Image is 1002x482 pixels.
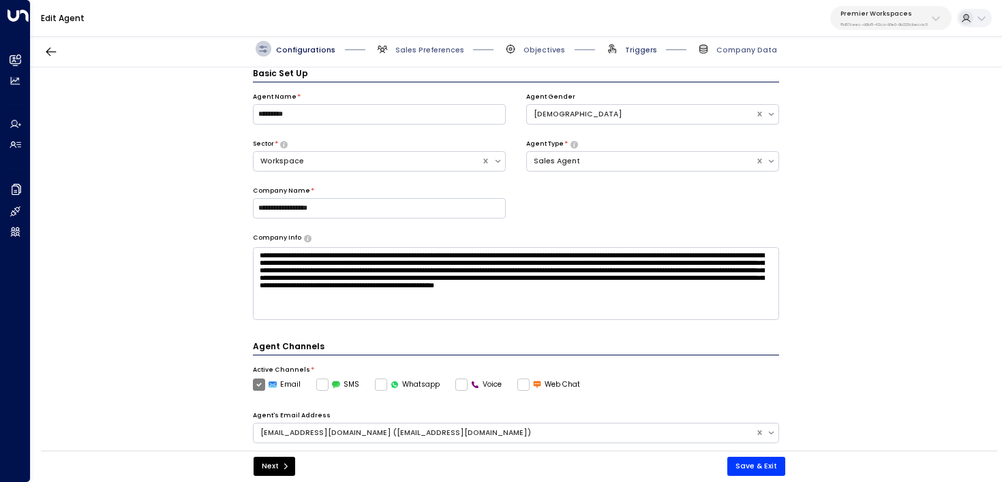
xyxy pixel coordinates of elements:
[304,235,312,242] button: Provide a brief overview of your company, including your industry, products or services, and any ...
[280,141,288,148] button: Select whether your copilot will handle inquiries directly from leads or from brokers representin...
[375,379,440,391] label: Whatsapp
[526,140,564,149] label: Agent Type
[316,379,360,391] label: SMS
[517,379,581,391] label: Web Chat
[276,45,335,55] span: Configurations
[727,457,785,476] button: Save & Exit
[526,93,575,102] label: Agent Gender
[253,187,310,196] label: Company Name
[253,140,274,149] label: Sector
[840,22,928,27] p: 8d57ceec-d0b8-42ca-90e0-9b233cbecac5
[253,411,331,421] label: Agent's Email Address
[253,93,297,102] label: Agent Name
[571,141,578,148] button: Select whether your copilot will handle inquiries directly from leads or from brokers representin...
[534,156,748,167] div: Sales Agent
[840,10,928,18] p: Premier Workspaces
[253,340,780,355] h4: Agent Channels
[253,379,301,391] label: Email
[253,234,301,243] label: Company Info
[260,156,475,167] div: Workspace
[253,67,780,82] h3: Basic Set Up
[716,45,777,55] span: Company Data
[254,457,295,476] button: Next
[534,109,748,120] div: [DEMOGRAPHIC_DATA]
[830,6,952,30] button: Premier Workspaces8d57ceec-d0b8-42ca-90e0-9b233cbecac5
[41,12,85,24] a: Edit Agent
[260,428,748,438] div: [EMAIL_ADDRESS][DOMAIN_NAME] ([EMAIL_ADDRESS][DOMAIN_NAME])
[253,366,310,375] label: Active Channels
[625,45,657,55] span: Triggers
[523,45,565,55] span: Objectives
[395,45,464,55] span: Sales Preferences
[455,379,502,391] label: Voice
